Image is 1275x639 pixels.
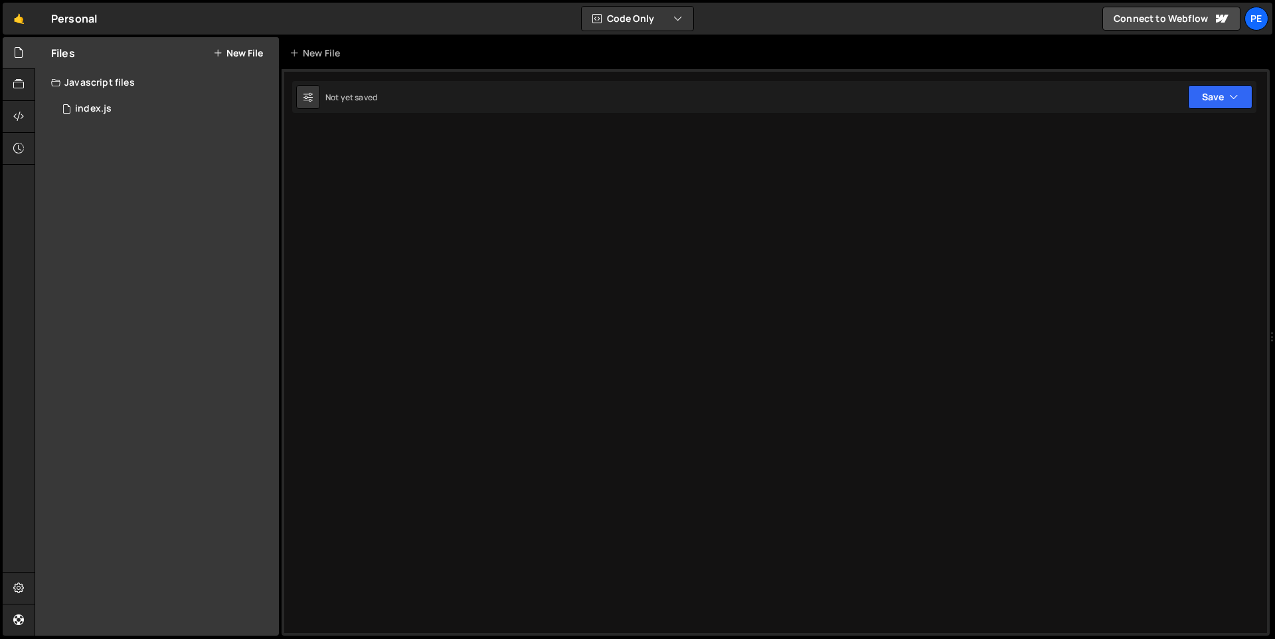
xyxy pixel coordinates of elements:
[51,96,279,122] div: 17245/47766.js
[35,69,279,96] div: Javascript files
[1102,7,1240,31] a: Connect to Webflow
[213,48,263,58] button: New File
[582,7,693,31] button: Code Only
[75,103,112,115] div: index.js
[51,11,97,27] div: Personal
[1244,7,1268,31] a: Pe
[51,46,75,60] h2: Files
[3,3,35,35] a: 🤙
[325,92,377,103] div: Not yet saved
[1188,85,1252,109] button: Save
[290,46,345,60] div: New File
